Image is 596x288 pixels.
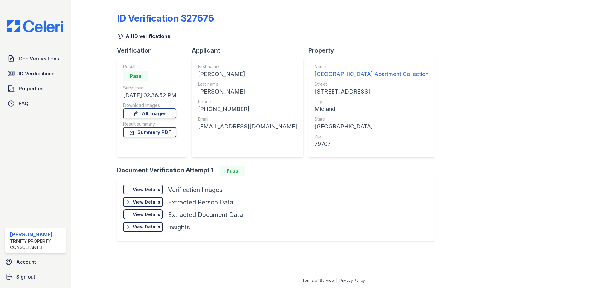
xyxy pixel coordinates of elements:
div: ID Verification 327575 [117,12,214,24]
span: FAQ [19,100,29,107]
a: Privacy Policy [339,278,365,283]
div: City [315,98,429,105]
div: View Details [133,211,160,218]
div: Email [198,116,297,122]
div: | [336,278,337,283]
div: Result [123,64,176,70]
span: ID Verifications [19,70,54,77]
div: [PERSON_NAME] [10,231,63,238]
div: Extracted Person Data [168,198,233,207]
div: [STREET_ADDRESS] [315,87,429,96]
div: Name [315,64,429,70]
div: [PERSON_NAME] [198,70,297,79]
a: Account [2,256,68,268]
div: [GEOGRAPHIC_DATA] Apartment Collection [315,70,429,79]
div: Verification Images [168,185,223,194]
div: State [315,116,429,122]
div: [DATE] 02:36:52 PM [123,91,176,100]
div: Pass [220,166,245,176]
a: FAQ [5,97,66,110]
div: [GEOGRAPHIC_DATA] [315,122,429,131]
span: Doc Verifications [19,55,59,62]
a: Doc Verifications [5,52,66,65]
a: Summary PDF [123,127,176,137]
div: Submitted [123,85,176,91]
div: Insights [168,223,190,232]
div: Result summary [123,121,176,127]
a: All Images [123,108,176,118]
a: Properties [5,82,66,95]
img: CE_Logo_Blue-a8612792a0a2168367f1c8372b55b34899dd931a85d93a1a3d3e32e68fde9ad4.png [2,20,68,32]
a: Sign out [2,271,68,283]
div: Verification [117,46,192,55]
a: Terms of Service [302,278,334,283]
a: All ID verifications [117,32,170,40]
div: [EMAIL_ADDRESS][DOMAIN_NAME] [198,122,297,131]
div: Phone [198,98,297,105]
div: View Details [133,224,160,230]
div: Trinity Property Consultants [10,238,63,251]
span: Account [16,258,36,266]
div: View Details [133,186,160,193]
div: Document Verification Attempt 1 [117,166,440,176]
a: ID Verifications [5,67,66,80]
div: Zip [315,133,429,140]
div: Street [315,81,429,87]
div: View Details [133,199,160,205]
span: Properties [19,85,43,92]
div: Property [308,46,440,55]
div: Pass [123,71,148,81]
div: Extracted Document Data [168,210,243,219]
div: [PHONE_NUMBER] [198,105,297,113]
div: 79707 [315,140,429,148]
span: Sign out [16,273,35,281]
div: [PERSON_NAME] [198,87,297,96]
div: Download Images [123,102,176,108]
div: Midland [315,105,429,113]
div: First name [198,64,297,70]
div: Last name [198,81,297,87]
a: Name [GEOGRAPHIC_DATA] Apartment Collection [315,64,429,79]
div: Applicant [192,46,308,55]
